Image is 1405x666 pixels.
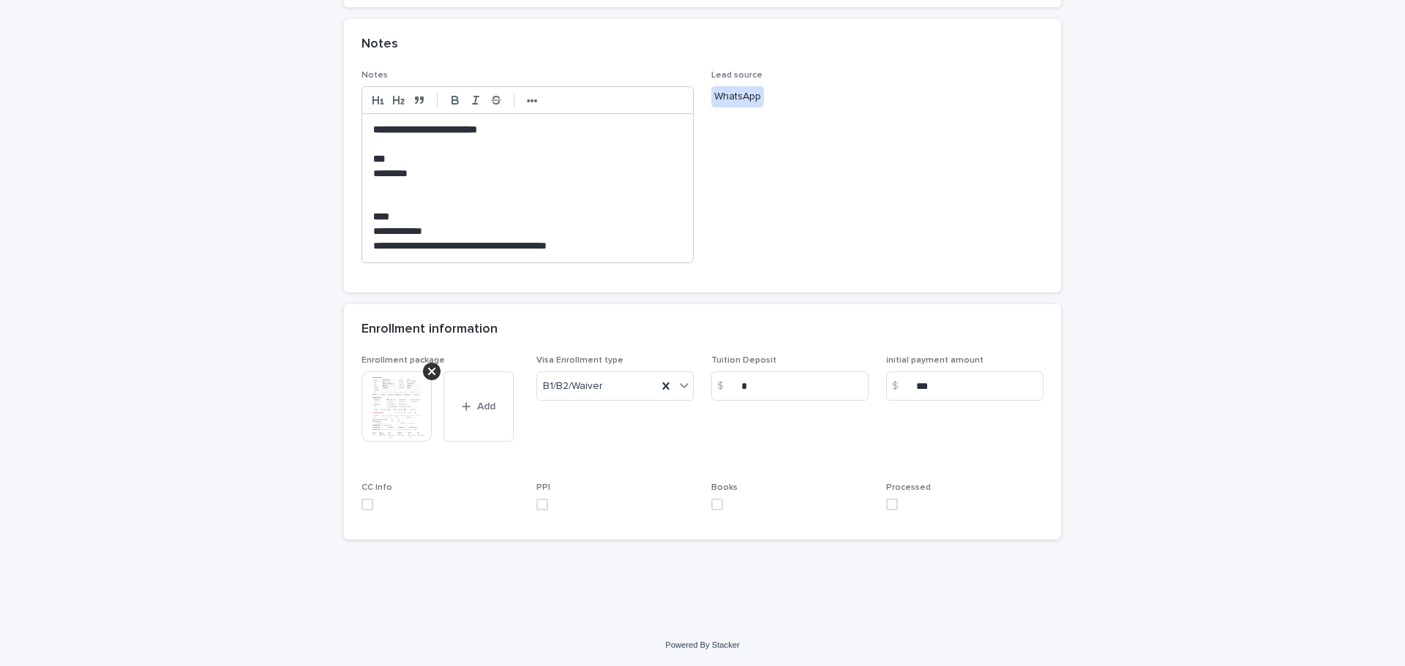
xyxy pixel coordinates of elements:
[361,356,445,365] span: Enrollment package
[361,483,392,492] span: CC Info
[361,37,398,53] h2: Notes
[361,71,388,80] span: Notes
[711,71,763,80] span: Lead source
[536,356,623,365] span: Visa Enrollment type
[477,401,495,412] span: Add
[536,483,550,492] span: PPI
[711,483,738,492] span: Books
[665,640,739,649] a: Powered By Stacker
[711,356,776,365] span: Tuition Deposit
[361,322,498,338] h2: Enrollment information
[543,379,603,394] span: B1/B2/Waiver
[711,86,764,107] div: WhatsApp
[711,371,741,401] div: $
[527,95,538,107] strong: •••
[886,371,915,401] div: $
[522,91,542,109] button: •••
[886,483,931,492] span: Processed
[443,371,514,442] button: Add
[886,356,983,365] span: initial payment amount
